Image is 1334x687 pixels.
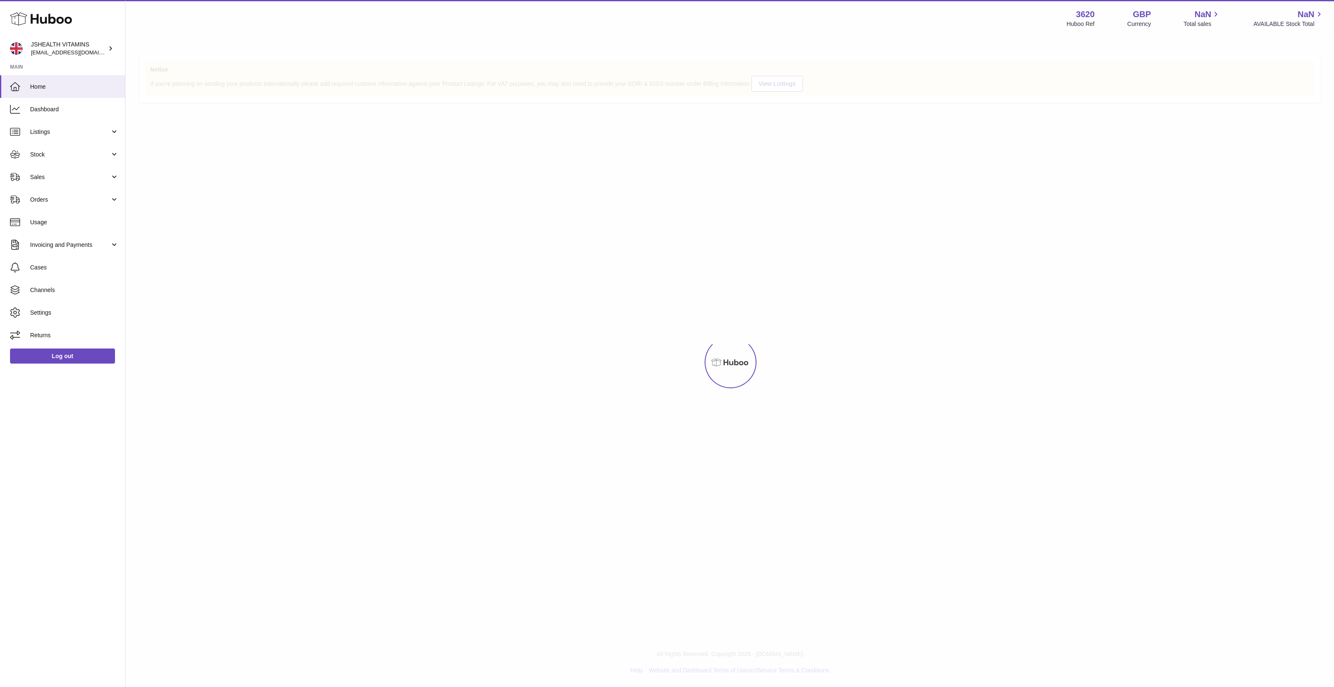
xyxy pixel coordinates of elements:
[1183,20,1221,28] span: Total sales
[30,173,110,181] span: Sales
[30,196,110,204] span: Orders
[10,349,115,364] a: Log out
[31,49,123,56] span: [EMAIL_ADDRESS][DOMAIN_NAME]
[30,218,119,226] span: Usage
[1127,20,1151,28] div: Currency
[30,105,119,113] span: Dashboard
[1133,9,1151,20] strong: GBP
[1194,9,1211,20] span: NaN
[1253,9,1324,28] a: NaN AVAILABLE Stock Total
[30,128,110,136] span: Listings
[30,151,110,159] span: Stock
[1067,20,1095,28] div: Huboo Ref
[31,41,106,56] div: JSHEALTH VITAMINS
[10,42,23,55] img: internalAdmin-3620@internal.huboo.com
[30,309,119,317] span: Settings
[1253,20,1324,28] span: AVAILABLE Stock Total
[30,331,119,339] span: Returns
[30,286,119,294] span: Channels
[30,83,119,91] span: Home
[1076,9,1095,20] strong: 3620
[1183,9,1221,28] a: NaN Total sales
[30,241,110,249] span: Invoicing and Payments
[1298,9,1314,20] span: NaN
[30,264,119,272] span: Cases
